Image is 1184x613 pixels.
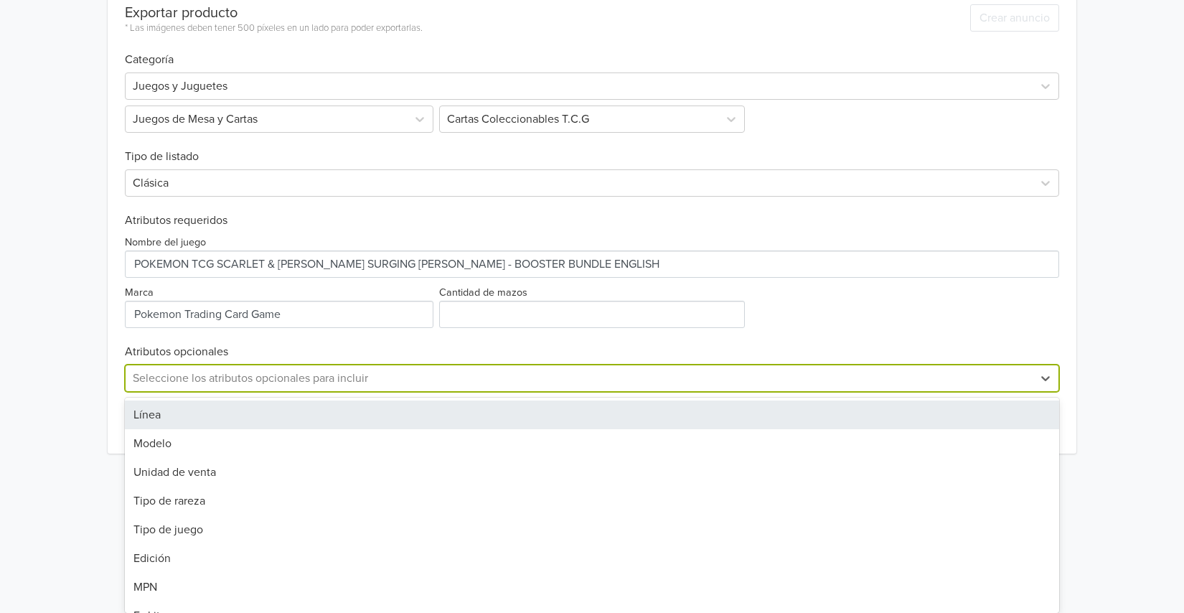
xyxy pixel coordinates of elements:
div: Tipo de juego [125,515,1059,544]
label: Marca [125,285,154,301]
h6: Tipo de listado [125,133,1059,164]
div: Exportar producto [125,4,423,22]
label: Cantidad de mazos [439,285,527,301]
div: Modelo [125,429,1059,458]
div: MPN [125,573,1059,602]
div: Unidad de venta [125,458,1059,487]
h6: Categoría [125,36,1059,67]
label: Nombre del juego [125,235,206,251]
div: * Las imágenes deben tener 500 píxeles en un lado para poder exportarlas. [125,22,423,36]
div: Tipo de rareza [125,487,1059,515]
div: Edición [125,544,1059,573]
div: Línea [125,401,1059,429]
h6: Atributos opcionales [125,345,1059,359]
h6: Atributos requeridos [125,214,1059,228]
button: Crear anuncio [970,4,1059,32]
